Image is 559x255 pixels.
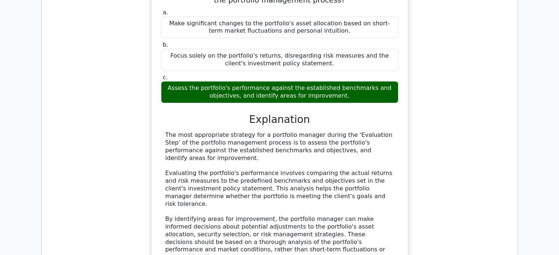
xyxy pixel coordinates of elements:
[161,17,398,39] div: Make significant changes to the portfolio's asset allocation based on short-term market fluctuati...
[163,74,168,81] span: c.
[165,113,394,126] h3: Explanation
[163,41,168,48] span: b.
[161,81,398,103] div: Assess the portfolio's performance against the established benchmarks and objectives, and identif...
[161,49,398,71] div: Focus solely on the portfolio's returns, disregarding risk measures and the client's investment p...
[163,9,168,16] span: a.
